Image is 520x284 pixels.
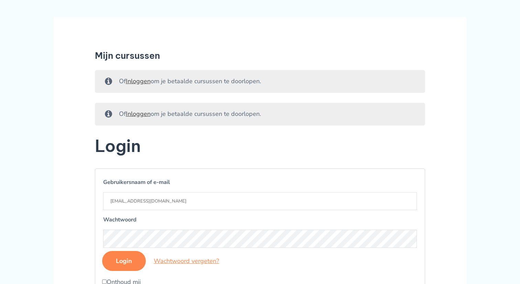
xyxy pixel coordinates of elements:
label: Wachtwoord [103,214,417,225]
div: Of om je betaalde cursussen te doorlopen. [95,70,425,93]
label: Gebruikersnaam of e-mail [103,177,417,188]
h2: Login [95,135,425,157]
a: Wachtwoord vergeten? [154,257,219,265]
input: Login [102,251,146,271]
div: Of om je betaalde cursussen te doorlopen. [95,103,425,125]
a: Inloggen [126,110,151,118]
h1: Mijn cursussen [95,50,425,61]
input: Onthoud mij [102,280,107,284]
a: Inloggen [126,77,151,85]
